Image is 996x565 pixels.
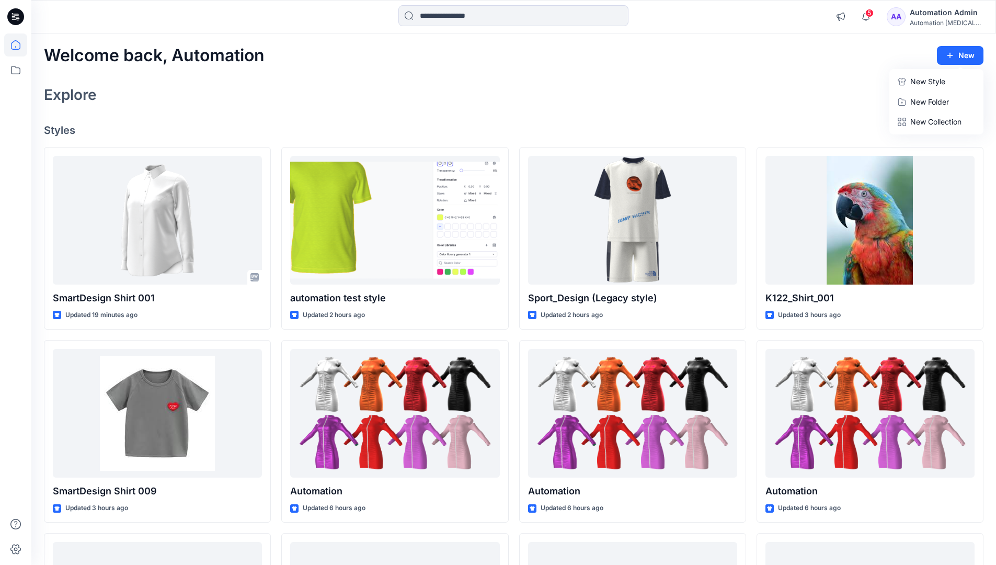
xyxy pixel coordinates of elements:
[891,71,981,92] a: New Style
[528,349,737,478] a: Automation
[65,503,128,514] p: Updated 3 hours ago
[290,156,499,285] a: automation test style
[528,291,737,306] p: Sport_Design (Legacy style)
[290,349,499,478] a: Automation
[290,291,499,306] p: automation test style
[910,19,983,27] div: Automation [MEDICAL_DATA]...
[53,156,262,285] a: SmartDesign Shirt 001
[910,6,983,19] div: Automation Admin
[53,349,262,478] a: SmartDesign Shirt 009
[910,96,949,107] p: New Folder
[778,310,841,321] p: Updated 3 hours ago
[937,46,983,65] button: New
[765,156,975,285] a: K122_Shirt_001
[290,484,499,499] p: Automation
[765,349,975,478] a: Automation
[765,291,975,306] p: K122_Shirt_001
[303,503,365,514] p: Updated 6 hours ago
[541,503,603,514] p: Updated 6 hours ago
[887,7,906,26] div: AA
[910,116,961,128] p: New Collection
[910,75,945,88] p: New Style
[53,291,262,306] p: SmartDesign Shirt 001
[44,46,265,65] h2: Welcome back, Automation
[865,9,874,17] span: 5
[528,484,737,499] p: Automation
[44,86,97,103] h2: Explore
[528,156,737,285] a: Sport_Design (Legacy style)
[53,484,262,499] p: SmartDesign Shirt 009
[65,310,138,321] p: Updated 19 minutes ago
[541,310,603,321] p: Updated 2 hours ago
[778,503,841,514] p: Updated 6 hours ago
[44,124,983,137] h4: Styles
[765,484,975,499] p: Automation
[303,310,365,321] p: Updated 2 hours ago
